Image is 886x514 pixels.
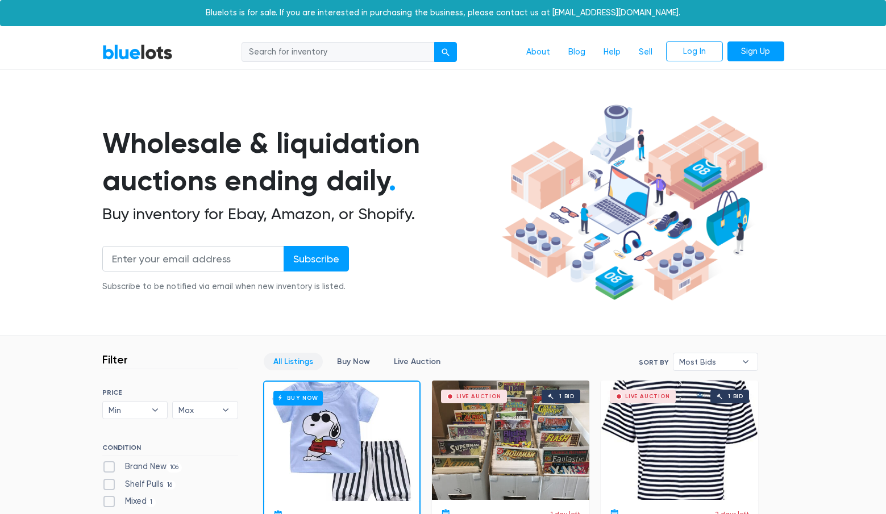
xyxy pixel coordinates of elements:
a: About [517,41,559,63]
b: ▾ [143,402,167,419]
a: Sell [630,41,662,63]
a: Sign Up [727,41,784,62]
div: Live Auction [456,394,501,399]
h3: Filter [102,353,128,366]
h6: Buy Now [273,391,323,405]
h6: CONDITION [102,444,238,456]
input: Subscribe [284,246,349,271]
b: ▾ [734,353,758,370]
label: Mixed [102,495,156,508]
span: . [389,164,396,198]
a: Log In [666,41,723,62]
span: 1 [147,498,156,507]
div: Subscribe to be notified via email when new inventory is listed. [102,281,349,293]
div: 1 bid [559,394,575,399]
span: 16 [164,480,176,490]
span: Max [178,402,216,419]
a: All Listings [264,353,323,370]
span: Most Bids [679,353,736,370]
span: Min [109,402,146,419]
a: BlueLots [102,44,173,60]
h6: PRICE [102,388,238,396]
b: ▾ [214,402,238,419]
div: 1 bid [728,394,743,399]
a: Buy Now [264,382,419,501]
img: hero-ee84e7d0318cb26816c560f6b4441b76977f77a177738b4e94f68c95b2b83dbb.png [498,99,767,306]
h1: Wholesale & liquidation auctions ending daily [102,124,498,200]
label: Shelf Pulls [102,478,176,491]
span: 106 [167,463,182,472]
a: Blog [559,41,594,63]
a: Live Auction 1 bid [432,381,589,500]
input: Search for inventory [242,42,435,62]
div: Live Auction [625,394,670,399]
input: Enter your email address [102,246,284,271]
label: Sort By [639,357,668,367]
a: Live Auction 1 bid [601,381,758,500]
a: Live Auction [384,353,450,370]
h2: Buy inventory for Ebay, Amazon, or Shopify. [102,204,498,224]
label: Brand New [102,461,182,473]
a: Help [594,41,630,63]
a: Buy Now [327,353,380,370]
